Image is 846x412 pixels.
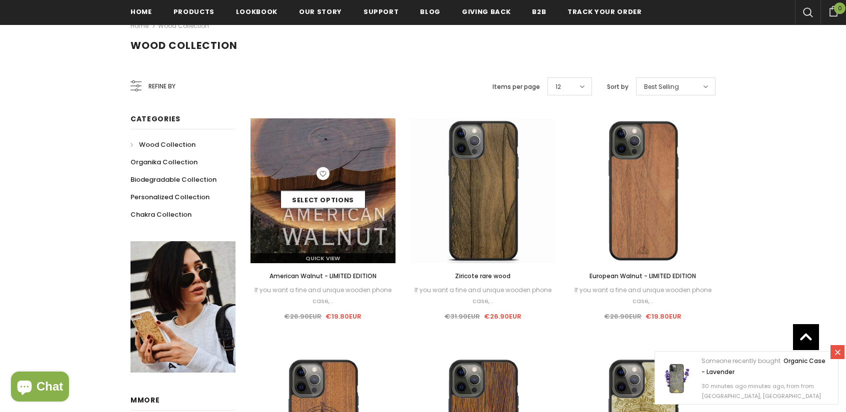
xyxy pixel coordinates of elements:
[570,285,715,307] div: If you want a fine and unique wooden phone case,...
[645,312,681,321] span: €19.80EUR
[492,82,540,92] label: Items per page
[604,312,641,321] span: €26.90EUR
[130,20,148,32] a: Home
[130,395,160,405] span: MMORE
[250,285,395,307] div: If you want a fine and unique wooden phone case,...
[250,271,395,282] a: American Walnut - LIMITED EDITION
[130,157,197,167] span: Organika Collection
[250,118,395,263] img: American Walnut Raw Wood
[130,171,216,188] a: Biodegradable Collection
[410,285,555,307] div: If you want a fine and unique wooden phone case,...
[130,153,197,171] a: Organika Collection
[148,81,175,92] span: Refine by
[305,254,340,262] span: Quick View
[284,312,321,321] span: €26.90EUR
[820,4,846,16] a: 0
[462,7,510,16] span: Giving back
[139,140,195,149] span: Wood Collection
[325,312,361,321] span: €19.80EUR
[834,2,845,14] span: 0
[269,272,376,280] span: American Walnut - LIMITED EDITION
[455,272,510,280] span: Ziricote rare wood
[607,82,628,92] label: Sort by
[589,272,696,280] span: European Walnut - LIMITED EDITION
[555,82,561,92] span: 12
[130,175,216,184] span: Biodegradable Collection
[644,82,679,92] span: Best Selling
[130,210,191,219] span: Chakra Collection
[173,7,214,16] span: Products
[130,7,152,16] span: Home
[444,312,480,321] span: €31.90EUR
[567,7,641,16] span: Track your order
[420,7,440,16] span: Blog
[701,357,780,365] span: Someone recently bought
[410,271,555,282] a: Ziricote rare wood
[570,271,715,282] a: European Walnut - LIMITED EDITION
[130,136,195,153] a: Wood Collection
[130,188,209,206] a: Personalized Collection
[250,253,395,263] a: Quick View
[236,7,277,16] span: Lookbook
[130,192,209,202] span: Personalized Collection
[484,312,521,321] span: €26.90EUR
[363,7,399,16] span: support
[701,382,821,400] span: 30 minutes ago minutes ago, from from [GEOGRAPHIC_DATA], [GEOGRAPHIC_DATA]
[130,38,237,52] span: Wood Collection
[299,7,342,16] span: Our Story
[8,372,72,404] inbox-online-store-chat: Shopify online store chat
[280,191,365,209] a: Select options
[158,21,209,30] a: Wood Collection
[130,114,180,124] span: Categories
[130,206,191,223] a: Chakra Collection
[532,7,546,16] span: B2B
